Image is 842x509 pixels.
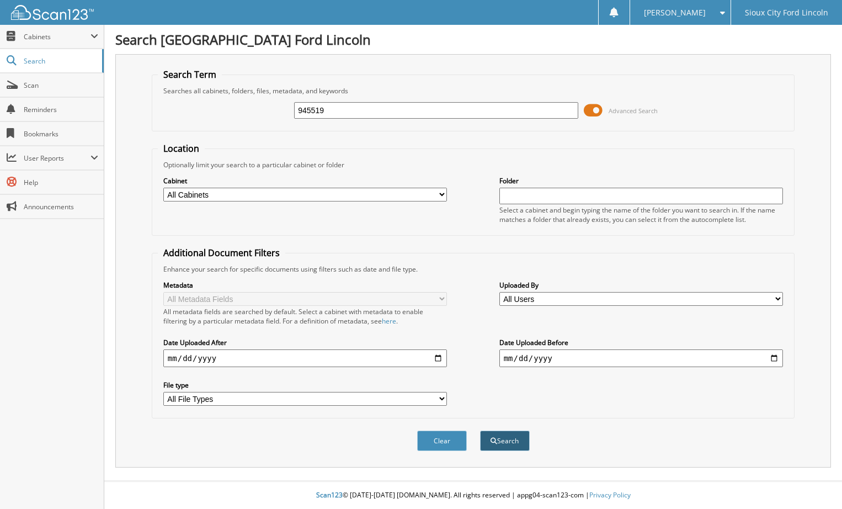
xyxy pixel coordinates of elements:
[24,56,97,66] span: Search
[480,431,530,451] button: Search
[163,176,447,185] label: Cabinet
[24,129,98,139] span: Bookmarks
[24,178,98,187] span: Help
[609,107,658,115] span: Advanced Search
[499,280,783,290] label: Uploaded By
[163,349,447,367] input: start
[24,81,98,90] span: Scan
[745,9,828,16] span: Sioux City Ford Lincoln
[382,316,396,326] a: here
[104,482,842,509] div: © [DATE]-[DATE] [DOMAIN_NAME]. All rights reserved | appg04-scan123-com |
[158,264,788,274] div: Enhance your search for specific documents using filters such as date and file type.
[158,247,285,259] legend: Additional Document Filters
[499,349,783,367] input: end
[417,431,467,451] button: Clear
[158,160,788,169] div: Optionally limit your search to a particular cabinet or folder
[499,205,783,224] div: Select a cabinet and begin typing the name of the folder you want to search in. If the name match...
[24,153,90,163] span: User Reports
[316,490,343,500] span: Scan123
[158,68,222,81] legend: Search Term
[163,307,447,326] div: All metadata fields are searched by default. Select a cabinet with metadata to enable filtering b...
[163,280,447,290] label: Metadata
[115,30,831,49] h1: Search [GEOGRAPHIC_DATA] Ford Lincoln
[787,456,842,509] iframe: Chat Widget
[158,142,205,155] legend: Location
[499,176,783,185] label: Folder
[24,105,98,114] span: Reminders
[163,338,447,347] label: Date Uploaded After
[24,32,90,41] span: Cabinets
[644,9,706,16] span: [PERSON_NAME]
[11,5,94,20] img: scan123-logo-white.svg
[24,202,98,211] span: Announcements
[589,490,631,500] a: Privacy Policy
[499,338,783,347] label: Date Uploaded Before
[158,86,788,96] div: Searches all cabinets, folders, files, metadata, and keywords
[163,380,447,390] label: File type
